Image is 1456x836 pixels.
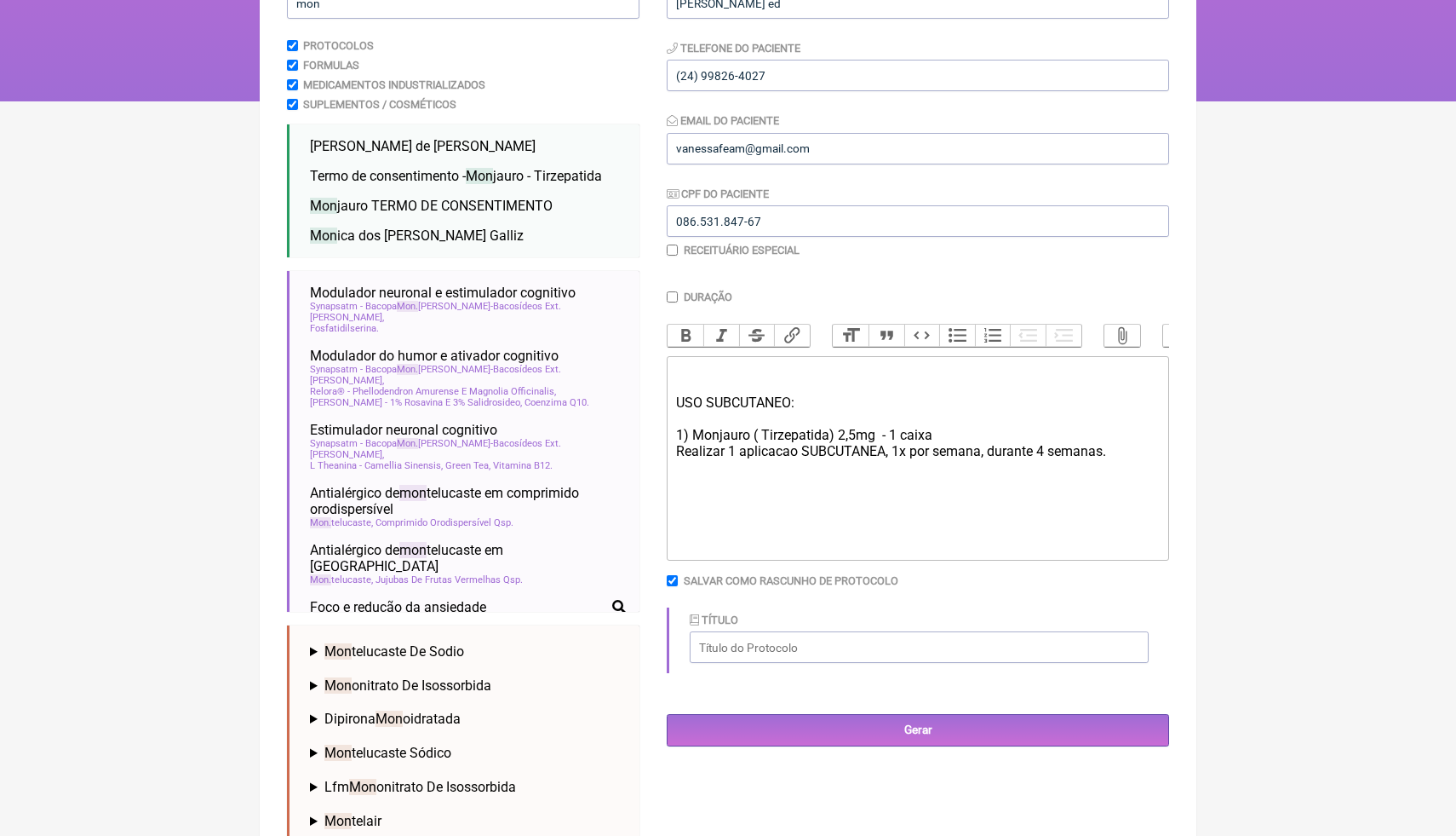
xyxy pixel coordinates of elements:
[1046,325,1081,347] button: Increase Level
[310,198,553,214] span: jauro TERMO DE CONSENTIMENTO
[349,779,376,795] span: Mon
[310,228,524,244] span: ica dos [PERSON_NAME] Galliz
[739,325,775,347] button: Strikethrough
[310,542,626,574] span: Antialérgico de telucaste em [GEOGRAPHIC_DATA]
[690,631,1149,663] input: Título do Protocolo
[310,397,522,408] span: [PERSON_NAME] - 1% Rosavina E 3% Salidrosideo
[310,517,373,528] span: telucaste
[975,325,1011,347] button: Numbers
[310,438,626,460] span: Synapsatm - Bacopa [PERSON_NAME]-Bacosídeos Ext. [PERSON_NAME]
[774,325,810,347] button: Link
[397,364,418,375] span: Mon
[310,460,443,471] span: L Theanina - Camellia Sinensis
[667,714,1169,746] input: Gerar
[310,517,331,528] span: Mon
[310,168,602,184] span: Termo de consentimento - jauro - Tirzepatida
[310,599,486,615] span: Foco e redução da ansiedade
[684,291,732,303] label: Duração
[1010,325,1046,347] button: Decrease Level
[375,574,523,585] span: Jujubas De Frutas Vermelhas Qsp
[375,711,403,727] span: Mon
[310,677,626,694] summary: Mononitrato De Isossorbida
[868,325,904,347] button: Quote
[703,325,739,347] button: Italic
[1163,325,1199,347] button: Undo
[1104,325,1140,347] button: Attach Files
[466,168,493,184] span: Mon
[310,711,626,727] summary: DipironaMonoidratada
[310,779,626,795] summary: LfmMononitrato De Isossorbida
[324,677,352,694] span: Mon
[310,301,626,323] span: Synapsatm - Bacopa [PERSON_NAME]-Bacosídeos Ext. [PERSON_NAME]
[310,228,337,244] span: Mon
[324,779,516,795] span: Lfm onitrato De Isossorbida
[310,323,379,334] span: Fosfatidilserina
[397,438,418,449] span: Mon
[833,325,868,347] button: Heading
[904,325,940,347] button: Code
[310,574,331,585] span: Mon
[939,325,975,347] button: Bullets
[303,59,359,72] label: Formulas
[324,745,352,761] span: Mon
[690,614,738,626] label: Título
[310,386,556,397] span: Relora® - Phellodendron Amurense E Magnolia Officinalis
[303,39,374,52] label: Protocolos
[668,325,703,347] button: Bold
[303,78,485,91] label: Medicamentos Industrializados
[324,677,491,694] span: onitrato De Isossorbida
[525,397,589,408] span: Coenzima Q10
[324,643,464,660] span: telucaste De Sodio
[324,711,461,727] span: Dipirona oidratada
[676,443,1160,459] div: Realizar 1 aplicacao SUBCUTANEA, 1x por semana, durante 4 semanas.
[310,813,626,829] summary: Montelair
[310,745,626,761] summary: Montelucaste Sódico
[684,574,898,587] label: Salvar como rascunho de Protocolo
[445,460,490,471] span: Green Tea
[303,98,456,111] label: Suplementos / Cosméticos
[324,643,352,660] span: Mon
[667,42,800,55] label: Telefone do Paciente
[399,485,427,501] span: mon
[310,348,559,364] span: Modulador do humor e ativador cognitivo
[375,517,513,528] span: Comprimido Orodispersível Qsp
[310,643,626,660] summary: Montelucaste De Sodio
[684,244,800,257] label: Receituário Especial
[493,460,553,471] span: Vitamina B12
[324,813,381,829] span: telair
[310,574,373,585] span: telucaste
[399,542,427,558] span: mon
[324,813,352,829] span: Mon
[397,301,418,312] span: Mon
[676,395,1160,443] div: USO SUBCUTANEO: 1) Monjauro ( Tirzepatida) 2,5mg - 1 caixa
[310,198,337,214] span: Mon
[310,485,626,517] span: Antialérgico de telucaste em comprimido orodispersível
[310,285,576,301] span: Modulador neuronal e estimulador cognitivo
[310,422,497,438] span: Estimulador neuronal cognitivo
[667,114,779,127] label: Email do Paciente
[310,138,536,154] span: [PERSON_NAME] de [PERSON_NAME]
[310,364,626,386] span: Synapsatm - Bacopa [PERSON_NAME]-Bacosídeos Ext. [PERSON_NAME]
[667,187,769,200] label: CPF do Paciente
[324,745,451,761] span: telucaste Sódico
